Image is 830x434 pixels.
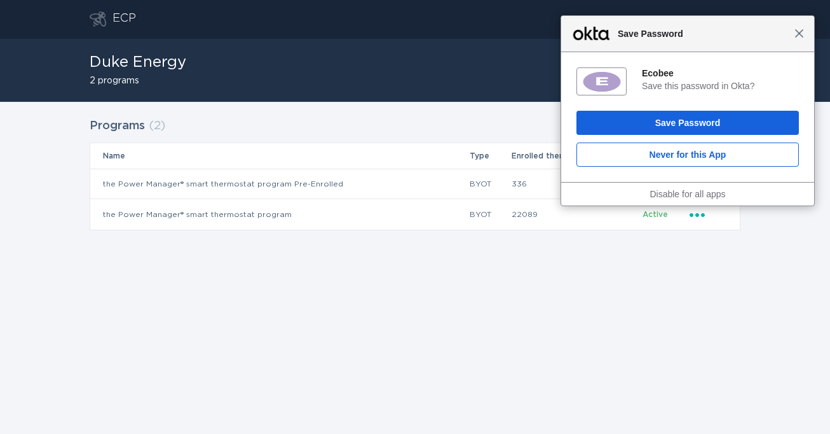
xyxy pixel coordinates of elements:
span: Active [643,211,668,218]
td: BYOT [469,169,511,199]
tr: Table Headers [90,143,740,169]
td: 336 [511,169,642,199]
h2: 2 programs [90,76,186,85]
th: Enrolled thermostats [511,143,642,169]
th: Type [469,143,511,169]
div: Popover menu [566,10,740,29]
h2: Programs [90,115,145,137]
h1: Duke Energy [90,55,186,70]
td: BYOT [469,199,511,230]
th: Name [90,143,469,169]
img: 4WkwTMAAAAGSURBVAMA4pL5s6OVNoEAAAAASUVORK5CYII= [581,71,623,93]
tr: 7de0c1b802e044bd8b7b0867c0139d95 [90,199,740,230]
button: Open user account details [566,10,740,29]
div: Save this password in Okta? [642,80,799,92]
button: Save Password [576,111,799,135]
td: 22089 [511,199,642,230]
span: Close [794,29,804,38]
td: the Power Manager® smart thermostat program Pre-Enrolled [90,169,469,199]
div: ECP [112,11,136,27]
tr: 452d1ef0c5c9408dbc7fe002cb53714c [90,169,740,199]
div: Popover menu [690,207,727,221]
button: Never for this App [576,143,799,167]
a: Disable for all apps [650,189,725,199]
span: ( 2 ) [149,120,165,132]
span: Save Password [611,26,794,41]
td: the Power Manager® smart thermostat program [90,199,469,230]
div: Ecobee [642,67,799,79]
button: Go to dashboard [90,11,106,27]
